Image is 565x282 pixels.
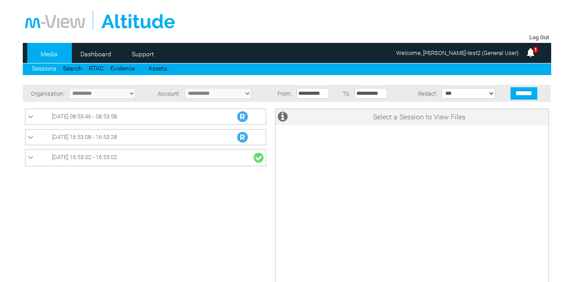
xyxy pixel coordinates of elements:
img: R_Indication.svg [237,132,248,143]
a: Log Out [529,34,549,41]
td: Select a Session to View Files [290,109,548,125]
td: Account: [151,85,183,102]
span: [DATE] 16:53:02 - 16:53:02 [52,154,117,160]
a: Evidence [110,65,135,72]
img: R_Indication.svg [237,111,248,122]
span: [DATE] 16:53:08 - 16:53:28 [52,134,117,140]
td: Organisation: [23,85,67,102]
a: RTAC [89,65,104,72]
td: To: [338,85,352,102]
span: Welcome, [PERSON_NAME]-test2 (General User) [396,50,519,56]
td: From: [272,85,295,102]
a: Media [27,47,71,61]
a: Sessions [32,65,56,72]
img: bell25.png [525,47,536,58]
a: Search [63,65,82,72]
a: [DATE] 08:53:46 - 08:53:58 [28,111,264,122]
a: [DATE] 16:53:02 - 16:53:02 [28,152,264,164]
span: 1 [533,46,538,53]
a: Support [121,47,164,61]
a: [DATE] 16:53:08 - 16:53:28 [28,132,264,143]
a: Assets [148,65,167,72]
a: Dashboard [74,47,117,61]
span: [DATE] 08:53:46 - 08:53:58 [52,113,117,120]
td: Redact: [396,85,439,102]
